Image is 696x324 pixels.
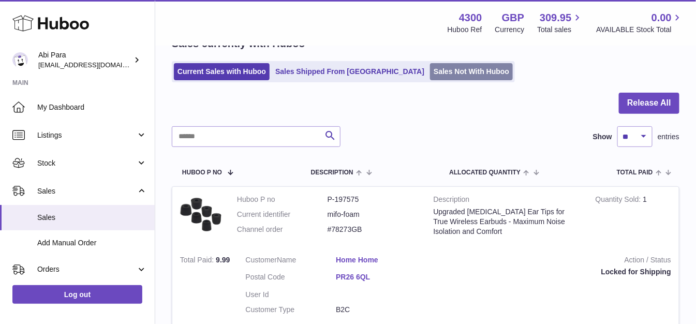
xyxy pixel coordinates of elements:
div: Upgraded [MEDICAL_DATA] Ear Tips for True Wireless Earbuds - Maximum Noise Isolation and Comfort [434,207,580,237]
span: Add Manual Order [37,238,147,248]
strong: Quantity Sold [596,195,643,206]
span: Total sales [537,25,583,35]
strong: GBP [502,11,524,25]
img: mifo-memory-foam-ear-tips.jpg [180,195,221,236]
a: 309.95 Total sales [537,11,583,35]
a: 0.00 AVAILABLE Stock Total [596,11,684,35]
label: Show [593,132,612,142]
a: Sales Shipped From [GEOGRAPHIC_DATA] [272,63,428,80]
strong: Total Paid [180,256,216,267]
span: Total paid [617,169,653,176]
a: Sales Not With Huboo [430,63,513,80]
span: My Dashboard [37,102,147,112]
span: Description [311,169,353,176]
button: Release All [619,93,679,114]
strong: 4300 [459,11,482,25]
span: Huboo P no [182,169,222,176]
dd: mifo-foam [328,210,418,219]
span: [EMAIL_ADDRESS][DOMAIN_NAME] [38,61,152,69]
span: 9.99 [216,256,230,264]
a: PR26 6QL [336,272,426,282]
dt: Current identifier [237,210,328,219]
div: Huboo Ref [448,25,482,35]
a: Current Sales with Huboo [174,63,270,80]
dt: User Id [246,290,336,300]
dd: #78273GB [328,225,418,234]
span: Sales [37,213,147,223]
span: 0.00 [651,11,672,25]
span: entries [658,132,679,142]
dd: P-197575 [328,195,418,204]
dt: Huboo P no [237,195,328,204]
span: Stock [37,158,136,168]
a: Home Home [336,255,426,265]
dt: Postal Code [246,272,336,285]
strong: Description [434,195,580,207]
span: ALLOCATED Quantity [449,169,521,176]
span: AVAILABLE Stock Total [596,25,684,35]
span: Orders [37,264,136,274]
div: Abi Para [38,50,131,70]
span: Customer [246,256,277,264]
td: 1 [588,187,679,247]
dt: Name [246,255,336,268]
div: Locked for Shipping [442,267,671,277]
dd: B2C [336,305,426,315]
img: Abi@mifo.co.uk [12,52,28,68]
a: Log out [12,285,142,304]
dt: Channel order [237,225,328,234]
strong: Action / Status [442,255,671,268]
span: Sales [37,186,136,196]
span: 309.95 [540,11,571,25]
div: Currency [495,25,525,35]
span: Listings [37,130,136,140]
dt: Customer Type [246,305,336,315]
